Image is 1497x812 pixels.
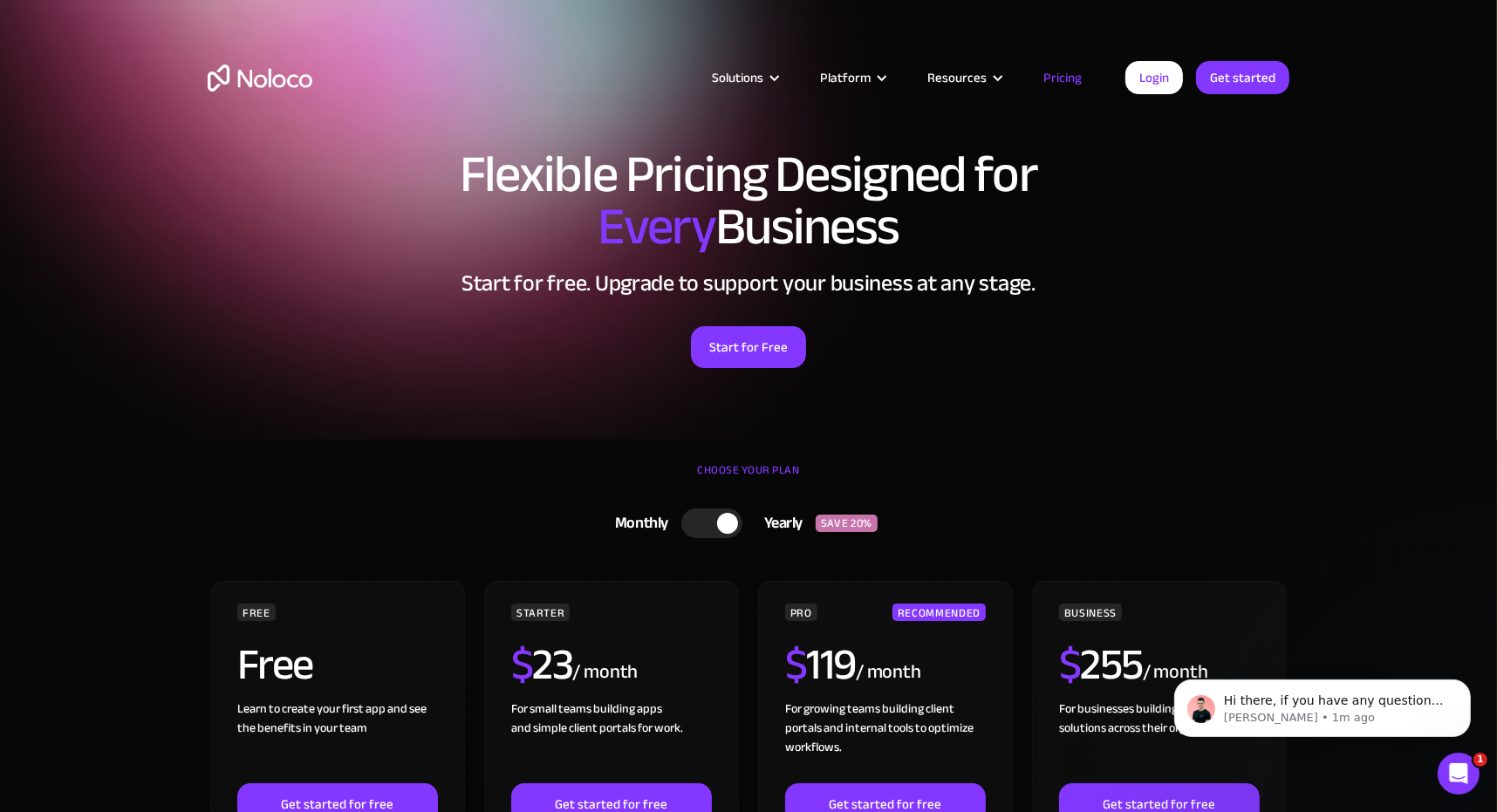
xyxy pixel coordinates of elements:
div: / month [856,658,921,686]
div: Resources [906,66,1022,89]
h2: Free [237,643,313,686]
iframe: Intercom live chat [1438,753,1480,795]
span: $ [511,624,533,706]
a: Pricing [1022,66,1104,89]
div: For small teams building apps and simple client portals for work. ‍ [511,699,712,783]
div: For businesses building connected solutions across their organization. ‍ [1059,699,1260,783]
span: $ [785,624,807,706]
div: SAVE 20% [816,515,878,532]
div: Yearly [742,510,816,536]
div: Resources [927,66,987,89]
span: 1 [1473,753,1487,767]
h2: 255 [1059,643,1143,686]
div: Learn to create your first app and see the benefits in your team ‍ [237,699,438,783]
div: Solutions [712,66,763,89]
h2: 23 [511,643,573,686]
div: CHOOSE YOUR PLAN [208,457,1289,501]
div: FREE [237,604,276,621]
h2: Start for free. Upgrade to support your business at any stage. [208,270,1289,297]
div: STARTER [511,604,570,621]
a: Get started [1196,61,1289,94]
div: Platform [798,66,906,89]
div: BUSINESS [1059,604,1122,621]
iframe: Intercom notifications message [1148,643,1497,765]
a: home [208,65,312,92]
a: Start for Free [691,326,806,368]
div: For growing teams building client portals and internal tools to optimize workflows. [785,699,986,783]
div: Solutions [690,66,798,89]
span: Every [598,178,715,276]
div: RECOMMENDED [892,604,986,621]
h2: 119 [785,643,856,686]
span: $ [1059,624,1081,706]
div: / month [572,658,638,686]
div: Platform [820,66,871,89]
a: Login [1125,61,1183,94]
div: Monthly [593,510,681,536]
h1: Flexible Pricing Designed for Business [208,148,1289,253]
div: / month [1143,658,1208,686]
div: PRO [785,604,817,621]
